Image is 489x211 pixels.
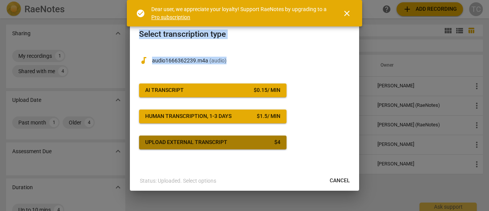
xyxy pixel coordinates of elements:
span: close [342,9,351,18]
span: Cancel [330,177,350,185]
div: $ 0.15 / min [254,87,280,94]
div: Upload external transcript [145,139,227,146]
button: Close [338,4,356,23]
p: Status: Uploaded. Select options [140,177,216,185]
button: AI Transcript$0.15/ min [139,83,287,97]
button: Upload external transcript$4 [139,136,287,149]
p: audio1666362239.m4a(audio) [152,57,350,65]
span: audiotrack [139,56,148,65]
button: Human transcription, 1-3 days$1.5/ min [139,110,287,123]
a: Pro subscription [151,14,190,20]
span: ( audio ) [209,57,227,64]
span: check_circle [136,9,145,18]
button: Cancel [324,174,356,188]
div: Human transcription, 1-3 days [145,113,232,120]
div: Dear user, we appreciate your loyalty! Support RaeNotes by upgrading to a [151,5,329,21]
div: $ 1.5 / min [257,113,280,120]
div: $ 4 [274,139,280,146]
h2: Select transcription type [139,29,350,39]
div: AI Transcript [145,87,184,94]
